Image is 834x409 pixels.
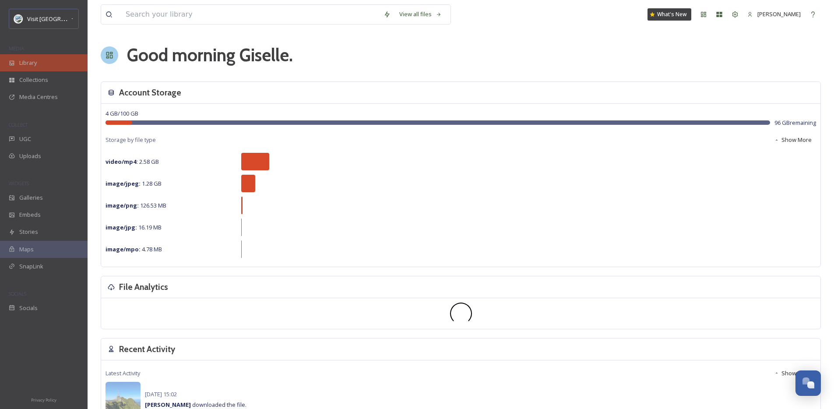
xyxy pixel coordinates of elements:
span: Socials [19,304,38,312]
a: What's New [647,8,691,21]
span: MEDIA [9,45,24,52]
span: UGC [19,135,31,143]
span: Galleries [19,194,43,202]
span: SnapLink [19,262,43,271]
strong: [PERSON_NAME] [145,401,191,409]
a: [PERSON_NAME] [743,6,805,23]
span: 1.28 GB [106,180,162,187]
span: [DATE] 15:02 [145,390,177,398]
span: Storage by file type [106,136,156,144]
span: Maps [19,245,34,254]
span: Visit [GEOGRAPHIC_DATA] Parks [27,14,111,23]
strong: image/jpg : [106,223,137,231]
span: Latest Activity [106,369,140,377]
img: download.png [14,14,23,23]
span: 4.78 MB [106,245,162,253]
button: Show More [770,131,816,148]
strong: video/mp4 : [106,158,138,166]
span: COLLECT [9,121,28,128]
span: Uploads [19,152,41,160]
span: 4 GB / 100 GB [106,109,138,117]
h1: Good morning Giselle . [127,42,293,68]
h3: Account Storage [119,86,181,99]
button: Show More [770,365,816,382]
span: Library [19,59,37,67]
strong: image/jpeg : [106,180,141,187]
span: Media Centres [19,93,58,101]
span: 126.53 MB [106,201,166,209]
span: Embeds [19,211,41,219]
button: Open Chat [795,370,821,396]
span: Stories [19,228,38,236]
a: View all files [395,6,446,23]
strong: image/mpo : [106,245,141,253]
span: SOCIALS [9,290,26,297]
a: Privacy Policy [31,394,56,405]
span: 96 GB remaining [774,119,816,127]
span: [PERSON_NAME] [757,10,801,18]
span: 16.19 MB [106,223,162,231]
span: 2.58 GB [106,158,159,166]
span: downloaded the file. [145,401,246,409]
input: Search your library [121,5,379,24]
strong: image/png : [106,201,139,209]
span: WIDGETS [9,180,29,187]
h3: Recent Activity [119,343,175,356]
h3: File Analytics [119,281,168,293]
span: Collections [19,76,48,84]
span: Privacy Policy [31,397,56,403]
